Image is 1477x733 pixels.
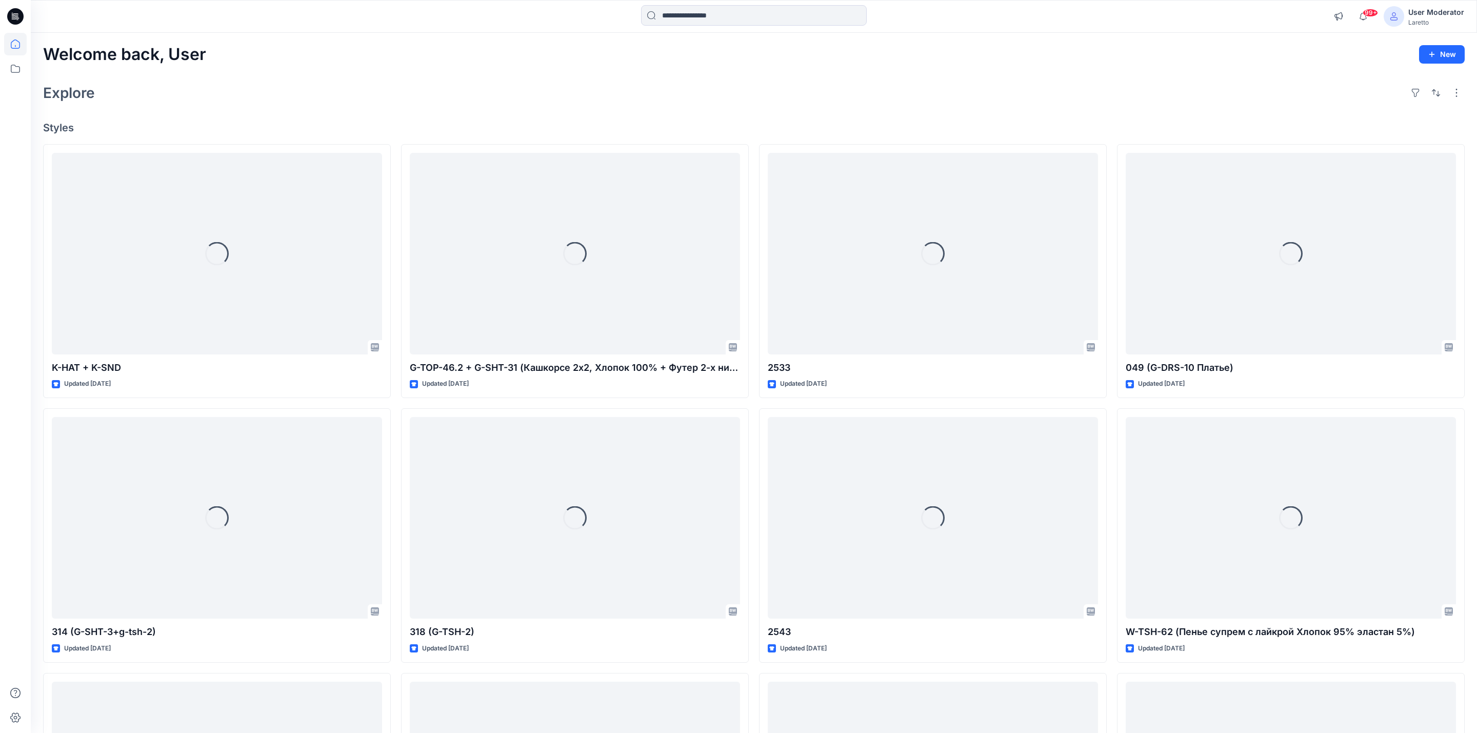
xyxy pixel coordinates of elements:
h2: Welcome back, User [43,45,206,64]
span: 99+ [1363,9,1378,17]
p: 049 (G-DRS-10 Платье) [1126,361,1456,375]
p: 2533 [768,361,1098,375]
p: 2543 [768,625,1098,639]
p: Updated [DATE] [64,643,111,654]
p: Updated [DATE] [422,379,469,389]
p: G-TOP-46.2 + G-SHT-31 (Кашкорсе 2х2, Хлопок 100% + Футер 2-х нитка петля, Хлопок 95% эластан 5%) [410,361,740,375]
p: K-HAT + K-SND [52,361,382,375]
button: New [1419,45,1465,64]
p: 318 (G-TSH-2) [410,625,740,639]
p: Updated [DATE] [1138,379,1185,389]
p: Updated [DATE] [64,379,111,389]
p: Updated [DATE] [780,643,827,654]
div: Laretto [1408,18,1464,26]
p: W-TSH-62 (Пенье супрем с лайкрой Хлопок 95% эластан 5%) [1126,625,1456,639]
h4: Styles [43,122,1465,134]
p: Updated [DATE] [422,643,469,654]
div: User Moderator [1408,6,1464,18]
p: Updated [DATE] [780,379,827,389]
p: 314 (G-SHT-3+g-tsh-2) [52,625,382,639]
p: Updated [DATE] [1138,643,1185,654]
h2: Explore [43,85,95,101]
svg: avatar [1390,12,1398,21]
